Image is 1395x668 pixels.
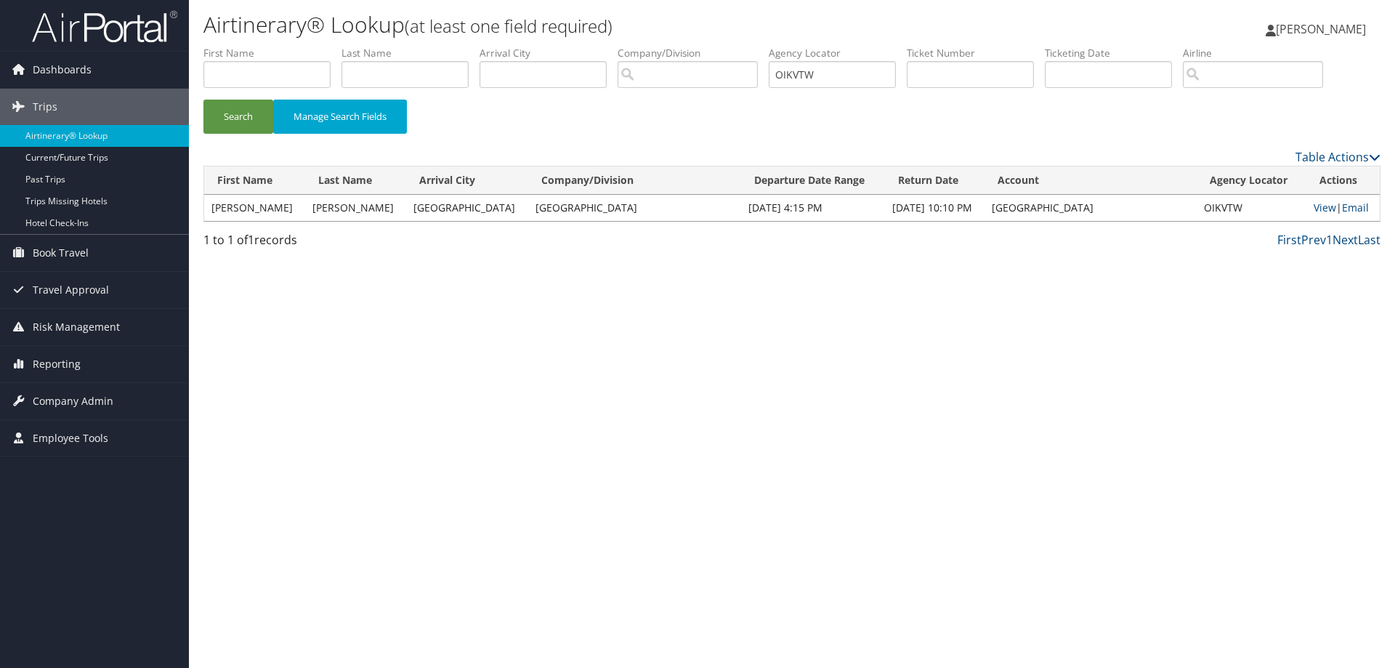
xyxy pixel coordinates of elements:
[32,9,177,44] img: airportal-logo.png
[984,195,1197,221] td: [GEOGRAPHIC_DATA]
[984,166,1197,195] th: Account: activate to sort column ascending
[1276,21,1366,37] span: [PERSON_NAME]
[1197,195,1306,221] td: OIKVTW
[33,52,92,88] span: Dashboards
[618,46,769,60] label: Company/Division
[33,420,108,456] span: Employee Tools
[204,166,305,195] th: First Name: activate to sort column ascending
[203,46,341,60] label: First Name
[406,166,528,195] th: Arrival City: activate to sort column ascending
[204,195,305,221] td: [PERSON_NAME]
[305,195,406,221] td: [PERSON_NAME]
[885,195,984,221] td: [DATE] 10:10 PM
[406,195,528,221] td: [GEOGRAPHIC_DATA]
[1266,7,1380,51] a: [PERSON_NAME]
[273,100,407,134] button: Manage Search Fields
[1295,149,1380,165] a: Table Actions
[305,166,406,195] th: Last Name: activate to sort column ascending
[1183,46,1334,60] label: Airline
[1277,232,1301,248] a: First
[1301,232,1326,248] a: Prev
[1333,232,1358,248] a: Next
[33,383,113,419] span: Company Admin
[741,166,885,195] th: Departure Date Range: activate to sort column ascending
[248,232,254,248] span: 1
[203,100,273,134] button: Search
[1342,201,1369,214] a: Email
[203,231,482,256] div: 1 to 1 of records
[33,346,81,382] span: Reporting
[1326,232,1333,248] a: 1
[1045,46,1183,60] label: Ticketing Date
[528,166,741,195] th: Company/Division
[769,46,907,60] label: Agency Locator
[1314,201,1336,214] a: View
[341,46,480,60] label: Last Name
[405,14,612,38] small: (at least one field required)
[33,272,109,308] span: Travel Approval
[1358,232,1380,248] a: Last
[528,195,741,221] td: [GEOGRAPHIC_DATA]
[33,309,120,345] span: Risk Management
[33,89,57,125] span: Trips
[741,195,885,221] td: [DATE] 4:15 PM
[907,46,1045,60] label: Ticket Number
[1306,166,1380,195] th: Actions
[203,9,988,40] h1: Airtinerary® Lookup
[885,166,984,195] th: Return Date: activate to sort column ascending
[1306,195,1380,221] td: |
[33,235,89,271] span: Book Travel
[1197,166,1306,195] th: Agency Locator: activate to sort column ascending
[480,46,618,60] label: Arrival City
